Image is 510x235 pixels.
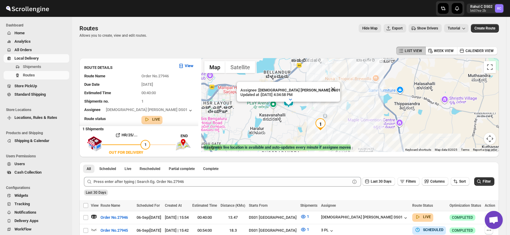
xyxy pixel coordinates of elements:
div: END [181,133,198,139]
img: Google [203,144,223,152]
span: All Orders [14,48,32,52]
span: Last 30 Days [86,190,106,195]
button: WEEK VIEW [425,47,457,55]
button: Locations, Rules & Rates [4,113,69,122]
span: 00:40:00 [141,91,156,95]
span: Users [14,162,25,166]
button: Show Drivers [409,24,442,32]
span: Order No.27945 [100,227,128,233]
button: [DEMOGRAPHIC_DATA] [PERSON_NAME] DS01 [106,107,193,113]
span: Optimization Status [450,203,481,208]
button: 1 [297,212,313,221]
span: Analytics [14,39,31,44]
span: COMPLETED [452,215,473,220]
span: Route Name [84,74,105,78]
span: LIST VIEW [405,48,422,53]
button: SCHEDULED [415,227,444,233]
span: Home [14,31,25,35]
a: Report a map error [473,148,497,151]
span: Locations, Rules & Rates [14,115,57,120]
span: View [91,203,99,208]
button: All routes [83,165,94,173]
button: LIVE [415,214,431,220]
span: All [87,166,91,171]
span: Shipments no. [84,99,109,104]
button: Cash Collection [4,168,69,177]
span: Order No.27946 [100,215,128,221]
span: 06-Sep | [DATE] [137,228,161,233]
button: Close [326,82,340,96]
span: WEEK VIEW [434,48,454,53]
h3: ROUTE DETAILS [84,65,173,71]
span: Products and Shipping [6,131,69,135]
span: Starts From [249,203,267,208]
img: shop.svg [87,132,102,156]
button: Create Route [471,24,499,32]
span: Users Permissions [6,154,69,159]
span: Hide Map [362,26,378,31]
span: Export [392,26,403,31]
button: 1 [297,225,313,234]
b: HR/25/... [122,133,138,137]
span: Filters [406,179,416,184]
span: Route status [84,116,106,121]
span: WorkFlow [14,227,32,231]
button: Filters [397,177,419,186]
button: Toggle fullscreen view [484,61,496,73]
span: Widgets [14,193,28,198]
span: Map data ©2025 [435,148,457,151]
span: Order No.27946 [141,74,169,78]
button: CALENDER VIEW [457,47,497,55]
div: 13.47 [221,215,245,221]
span: Store Locations [6,107,69,112]
span: Estimated Time [192,203,217,208]
div: 18.3 [221,227,245,233]
span: Assignee [84,107,100,112]
button: Show street map [204,61,225,73]
span: 1 [307,214,309,219]
span: Routes [23,73,35,77]
button: Export [384,24,406,32]
b: View [185,63,193,68]
span: Complete [203,166,218,171]
input: Press enter after typing | Search Eg. Order No.27946 [94,177,350,187]
span: Routes [79,25,98,32]
span: Scheduled [99,166,116,171]
b: [DEMOGRAPHIC_DATA] [PERSON_NAME] DS01 [258,88,340,92]
span: Distance (KMs) [221,203,245,208]
button: Users [4,160,69,168]
button: Last 30 Days [362,177,395,186]
button: [DEMOGRAPHIC_DATA] [PERSON_NAME] DS01 [321,215,409,221]
span: Columns [430,179,445,184]
a: Open chat [485,211,503,229]
span: Last 30 Days [371,179,391,184]
b: 1 Shipments [79,124,104,131]
a: Terms (opens in new tab) [461,148,469,151]
span: Rescheduled [140,166,160,171]
label: Assignee's live location is available and auto-updates every minute if assignee moves [204,144,351,150]
button: Filter [474,177,494,186]
span: Create Route [474,26,495,31]
button: Show satellite imagery [225,61,255,73]
span: Cash Collection [14,170,42,175]
button: View [175,61,197,71]
span: Tutorial [448,26,460,30]
span: Notifications [14,210,36,215]
div: OUT FOR DELIVERY [109,150,143,156]
b: SCHEDULED [423,228,444,232]
span: 06-Sep | [DATE] [137,215,161,220]
button: Map camera controls [484,133,496,145]
span: Filter [483,179,491,184]
button: HR/25/... [102,130,150,140]
button: All Orders [4,46,69,54]
img: ScrollEngine [5,1,50,16]
span: Tracking [14,202,30,206]
button: Analytics [4,37,69,46]
button: Tutorial [444,24,468,32]
span: Shipping & Calendar [14,138,49,143]
p: Assignee : [240,88,340,92]
p: b607ea-2b [470,9,493,13]
text: RC [497,7,501,11]
span: Standard Shipping [14,92,46,97]
p: Allows you to create, view and edit routes. [79,33,147,38]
